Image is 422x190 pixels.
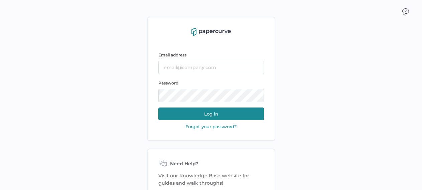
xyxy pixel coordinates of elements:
img: need-help-icon.d526b9f7.svg [158,160,167,168]
input: email@company.com [158,61,264,74]
span: Email address [158,52,186,57]
button: Forgot your password? [183,124,239,130]
img: icon_chat.2bd11823.svg [402,8,409,15]
button: Log in [158,108,264,120]
img: papercurve-logo-colour.7244d18c.svg [191,28,231,36]
div: Need Help? [158,160,264,168]
span: Password [158,80,178,85]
